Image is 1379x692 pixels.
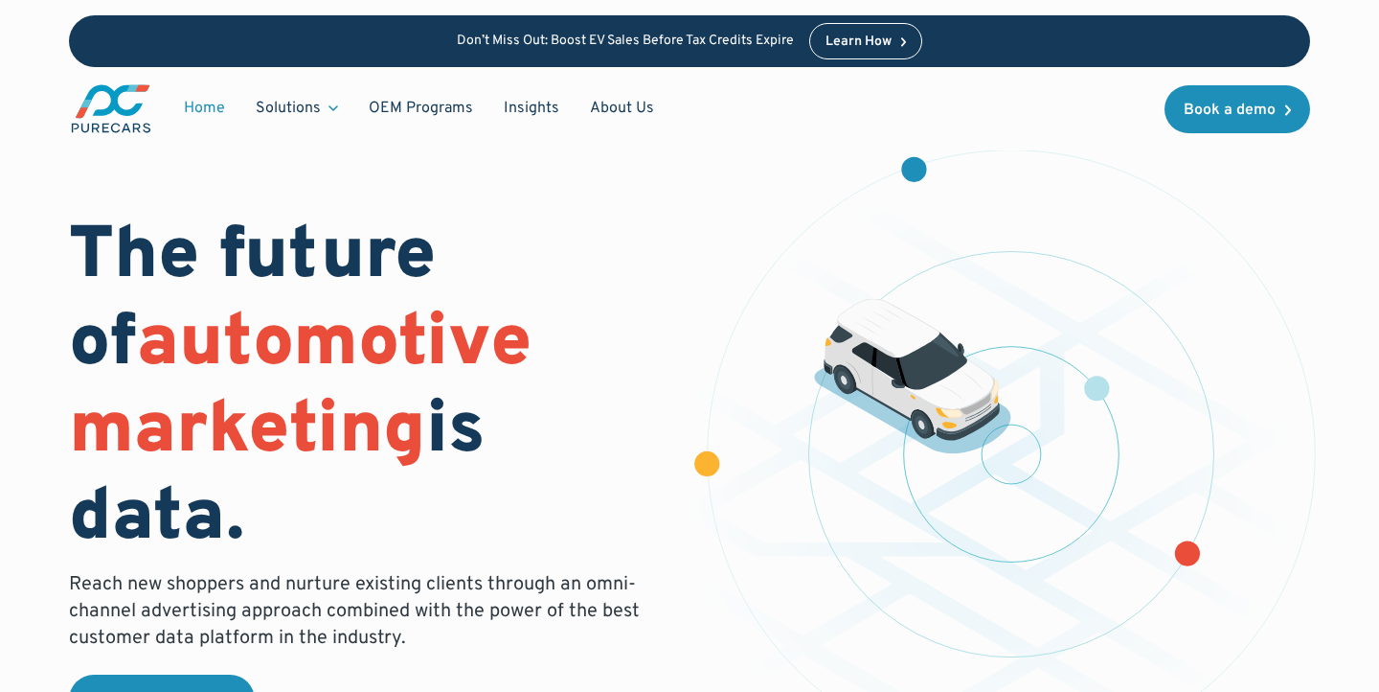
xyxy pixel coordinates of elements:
a: OEM Programs [353,90,488,127]
p: Reach new shoppers and nurture existing clients through an omni-channel advertising approach comb... [69,571,651,652]
div: Solutions [240,90,353,127]
a: About Us [575,90,669,127]
div: Solutions [256,98,321,119]
img: illustration of a vehicle [814,298,1011,454]
p: Don’t Miss Out: Boost EV Sales Before Tax Credits Expire [457,34,794,50]
h1: The future of is data. [69,215,667,565]
a: Insights [488,90,575,127]
a: Book a demo [1164,85,1310,133]
span: automotive marketing [69,299,531,478]
img: purecars logo [69,82,153,135]
div: Book a demo [1184,103,1276,118]
div: Learn How [825,35,892,49]
a: Home [169,90,240,127]
a: Learn How [809,23,923,59]
a: main [69,82,153,135]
